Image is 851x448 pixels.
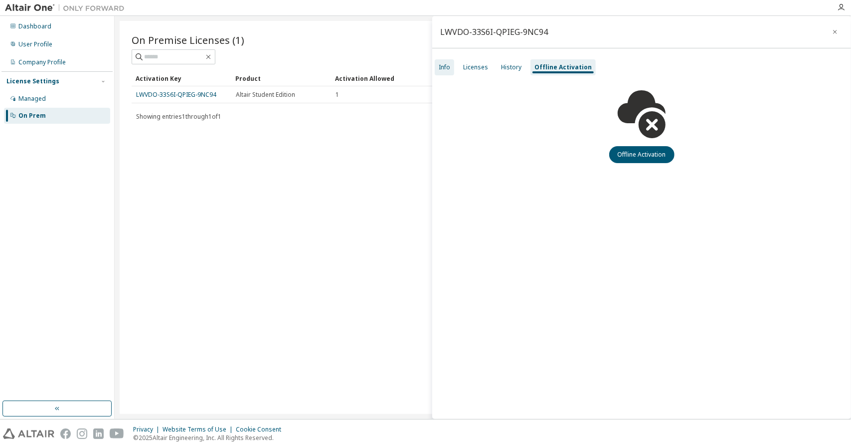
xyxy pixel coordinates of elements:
div: Activation Allowed [335,70,427,86]
div: Managed [18,95,46,103]
div: On Prem [18,112,46,120]
img: linkedin.svg [93,429,104,439]
div: License Settings [6,77,59,85]
img: Altair One [5,3,130,13]
a: LWVDO-33S6I-QPIEG-9NC94 [136,90,216,99]
div: Activation Key [136,70,227,86]
div: Privacy [133,426,163,434]
span: Altair Student Edition [236,91,295,99]
img: altair_logo.svg [3,429,54,439]
div: User Profile [18,40,52,48]
div: Dashboard [18,22,51,30]
div: Cookie Consent [236,426,287,434]
div: Info [439,63,450,71]
span: 1 [336,91,339,99]
span: On Premise Licenses (1) [132,33,244,47]
div: Offline Activation [534,63,592,71]
img: instagram.svg [77,429,87,439]
img: facebook.svg [60,429,71,439]
div: Website Terms of Use [163,426,236,434]
img: youtube.svg [110,429,124,439]
div: Product [235,70,327,86]
div: Company Profile [18,58,66,66]
p: © 2025 Altair Engineering, Inc. All Rights Reserved. [133,434,287,442]
div: Licenses [463,63,488,71]
div: LWVDO-33S6I-QPIEG-9NC94 [440,28,548,36]
div: History [501,63,521,71]
span: Showing entries 1 through 1 of 1 [136,112,221,121]
button: Offline Activation [609,146,675,163]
